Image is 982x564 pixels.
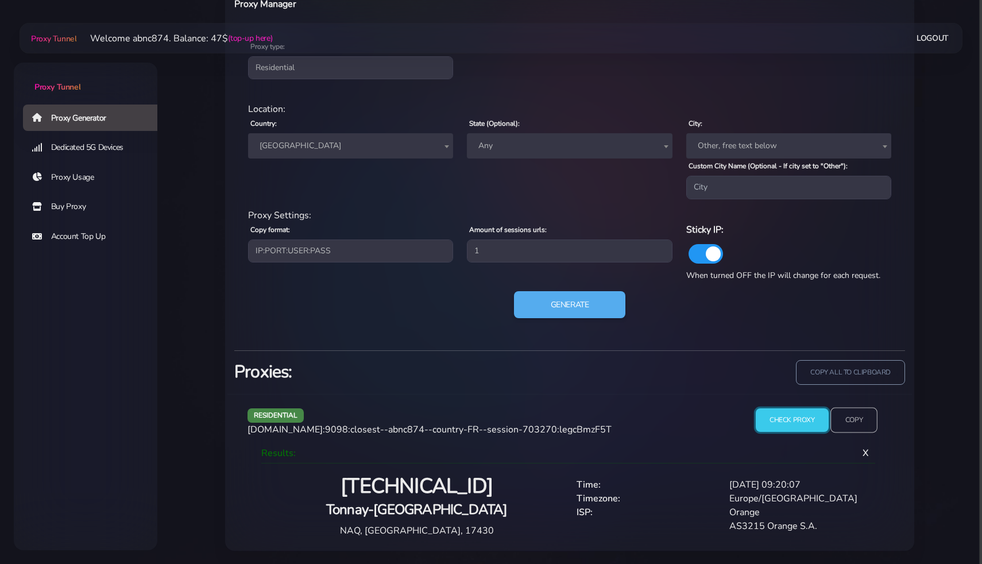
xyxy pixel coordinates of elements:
input: copy all to clipboard [796,360,905,385]
a: Account Top Up [23,223,167,250]
a: Proxy Usage [23,164,167,191]
a: Dedicated 5G Devices [23,134,167,161]
span: Proxy Tunnel [34,82,80,92]
label: Custom City Name (Optional - If city set to "Other"): [689,161,848,171]
a: (top-up here) [228,32,272,44]
a: Proxy Tunnel [29,29,76,48]
div: Timezone: [570,492,722,505]
div: Orange [722,505,875,519]
div: ISP: [570,505,722,519]
li: Welcome abnc874. Balance: 47$ [76,32,272,45]
label: Amount of sessions urls: [469,225,547,235]
input: Copy [830,408,877,433]
a: Proxy Tunnel [14,63,157,93]
iframe: Webchat Widget [926,508,968,550]
span: When turned OFF the IP will change for each request. [686,270,880,281]
div: [DATE] 09:20:07 [722,478,875,492]
a: Proxy Generator [23,105,167,131]
label: Country: [250,118,277,129]
h2: [TECHNICAL_ID] [270,473,563,500]
span: Proxy Tunnel [31,33,76,44]
label: Copy format: [250,225,290,235]
h4: Tonnay-[GEOGRAPHIC_DATA] [270,500,563,519]
span: Results: [261,447,296,459]
span: Any [467,133,672,159]
span: residential [248,408,304,423]
span: Any [474,138,665,154]
input: City [686,176,891,199]
div: Time: [570,478,722,492]
label: State (Optional): [469,118,520,129]
span: France [255,138,446,154]
button: Generate [514,291,626,319]
div: Proxy Settings: [241,208,898,222]
div: AS3215 Orange S.A. [722,519,875,533]
span: Other, free text below [693,138,884,154]
label: City: [689,118,702,129]
a: Buy Proxy [23,194,167,220]
span: X [853,438,878,469]
span: NAQ, [GEOGRAPHIC_DATA], 17430 [340,524,494,537]
h3: Proxies: [234,360,563,384]
span: [DOMAIN_NAME]:9098:closest--abnc874--country-FR--session-703270:legcBmzF5T [248,423,612,436]
input: Check Proxy [756,408,829,432]
div: Europe/[GEOGRAPHIC_DATA] [722,492,875,505]
a: Logout [917,28,949,49]
h6: Sticky IP: [686,222,891,237]
div: Location: [241,102,898,116]
span: Other, free text below [686,133,891,159]
span: France [248,133,453,159]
